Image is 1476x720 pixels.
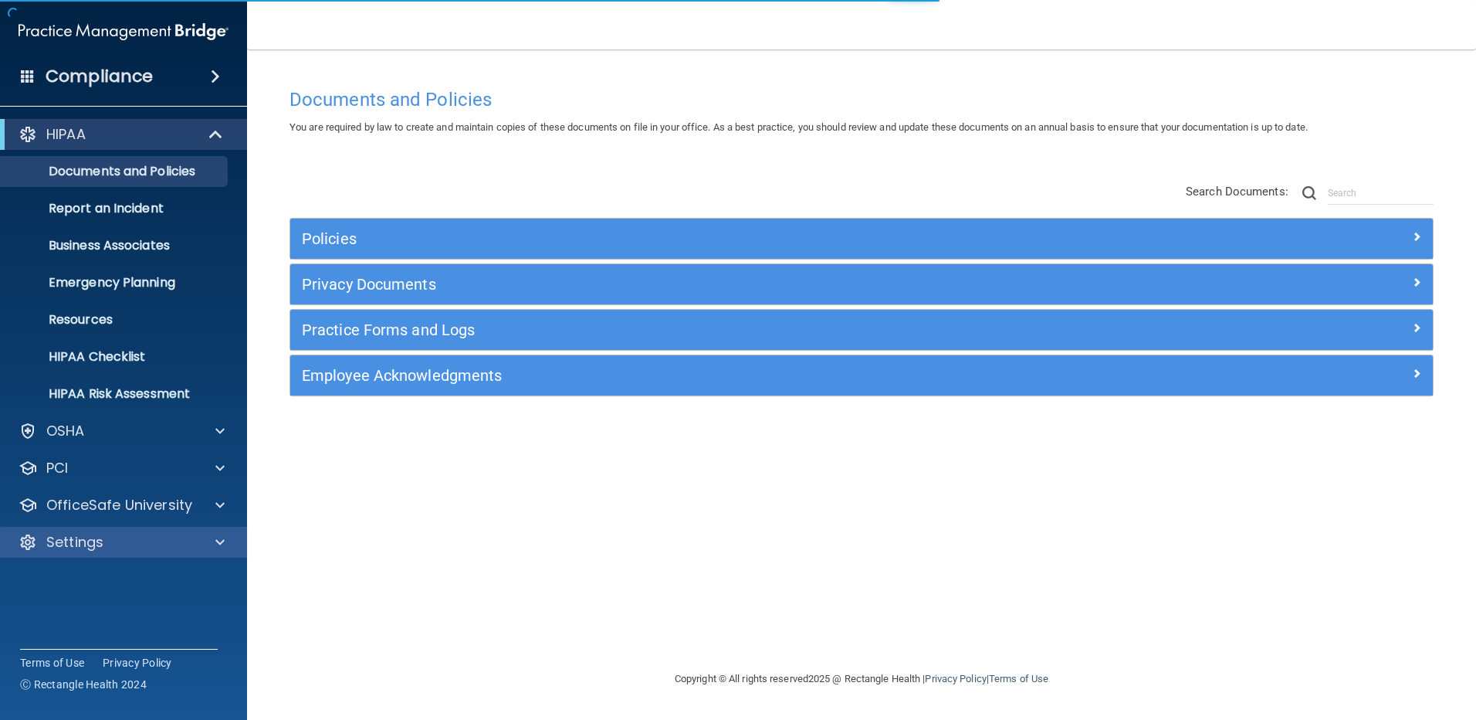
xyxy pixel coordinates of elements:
h5: Practice Forms and Logs [302,321,1136,338]
p: Emergency Planning [10,275,221,290]
h4: Compliance [46,66,153,87]
p: Business Associates [10,238,221,253]
a: Settings [19,533,225,552]
p: HIPAA Checklist [10,349,221,365]
span: Ⓒ Rectangle Health 2024 [20,677,147,692]
a: OfficeSafe University [19,496,225,515]
a: Privacy Documents [302,272,1421,297]
a: Policies [302,226,1421,251]
img: PMB logo [19,16,229,47]
a: Practice Forms and Logs [302,318,1421,342]
p: Report an Incident [10,201,221,216]
a: HIPAA [19,125,224,144]
img: ic-search.3b580494.png [1302,186,1316,200]
a: Privacy Policy [103,655,172,671]
p: OSHA [46,422,85,440]
p: PCI [46,459,68,477]
span: You are required by law to create and maintain copies of these documents on file in your office. ... [289,121,1308,133]
div: Copyright © All rights reserved 2025 @ Rectangle Health | | [580,654,1143,704]
a: Terms of Use [989,673,1048,684]
h5: Employee Acknowledgments [302,367,1136,384]
p: Documents and Policies [10,164,221,179]
a: Employee Acknowledgments [302,363,1421,388]
p: Settings [46,533,103,552]
p: OfficeSafe University [46,496,192,515]
h5: Privacy Documents [302,276,1136,293]
a: OSHA [19,422,225,440]
a: Terms of Use [20,655,84,671]
input: Search [1328,182,1434,205]
h4: Documents and Policies [289,90,1434,110]
a: PCI [19,459,225,477]
h5: Policies [302,230,1136,247]
p: Resources [10,312,221,328]
p: HIPAA Risk Assessment [10,386,221,402]
a: Privacy Policy [925,673,986,684]
p: HIPAA [46,125,86,144]
span: Search Documents: [1186,185,1288,199]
